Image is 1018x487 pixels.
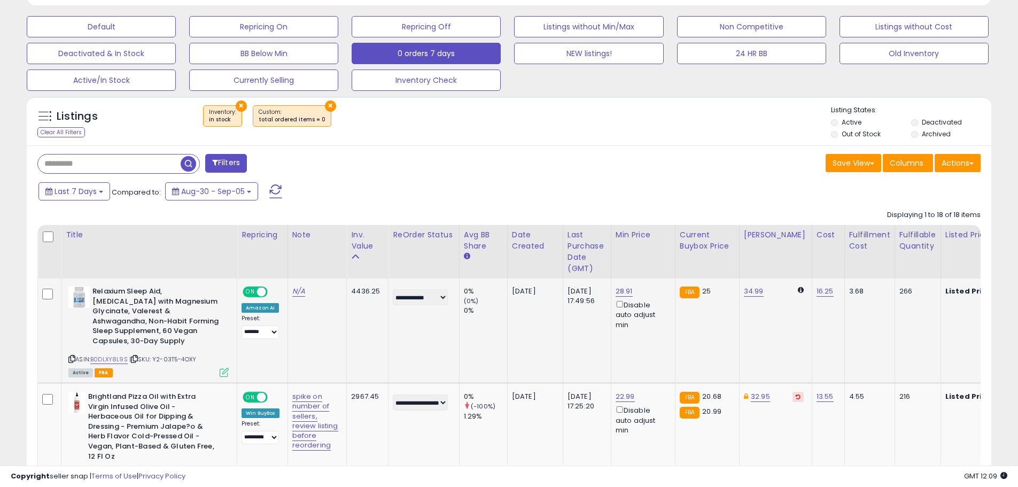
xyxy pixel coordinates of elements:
label: Active [842,118,861,127]
h5: Listings [57,109,98,124]
div: Preset: [242,315,279,339]
strong: Copyright [11,471,50,481]
a: 16.25 [817,286,834,297]
a: B0DLXY8L9S [90,355,128,364]
div: ReOrder Status [393,229,454,241]
div: 4436.25 [351,287,380,296]
div: Current Buybox Price [680,229,735,252]
button: Save View [826,154,881,172]
div: 0% [464,392,507,401]
a: 28.91 [616,286,633,297]
p: Listing States: [831,105,991,115]
div: Clear All Filters [37,127,85,137]
span: ON [244,288,257,297]
button: Repricing Off [352,16,501,37]
a: Terms of Use [91,471,137,481]
small: FBA [680,287,700,298]
div: 266 [899,287,932,296]
button: Non Competitive [677,16,826,37]
div: 4.55 [849,392,887,401]
div: Avg BB Share [464,229,503,252]
label: Out of Stock [842,129,881,138]
button: 0 orders 7 days [352,43,501,64]
a: spike on number of sellers, review listing before reordering [292,391,338,451]
div: Title [66,229,232,241]
div: Preset: [242,420,279,444]
span: Inventory : [209,108,236,124]
button: × [236,101,247,112]
div: Win BuyBox [242,408,279,418]
button: Actions [935,154,981,172]
span: Compared to: [112,187,161,197]
div: 2967.45 [351,392,380,401]
button: Last 7 Days [38,182,110,200]
button: NEW listings! [514,43,663,64]
div: Fulfillable Quantity [899,229,936,252]
span: Aug-30 - Sep-05 [181,186,245,197]
div: [DATE] 17:49:56 [568,287,603,306]
div: total ordered items = 0 [259,116,325,123]
img: 31mtXWzCT3L._SL40_.jpg [68,392,86,413]
a: 32.95 [751,391,770,402]
small: (0%) [464,297,479,305]
button: Default [27,16,176,37]
img: 41rJW2zizIL._SL40_.jpg [68,287,90,308]
button: Listings without Cost [840,16,989,37]
span: OFF [266,393,283,402]
div: Note [292,229,343,241]
a: 34.99 [744,286,764,297]
label: Archived [922,129,951,138]
button: Deactivated & In Stock [27,43,176,64]
small: FBA [680,392,700,404]
div: 0% [464,287,507,296]
div: 3.68 [849,287,887,296]
div: ASIN: [68,287,229,376]
div: Displaying 1 to 18 of 18 items [887,210,981,220]
div: Repricing [242,229,283,241]
div: Min Price [616,229,671,241]
a: 22.99 [616,391,635,402]
div: Disable auto adjust min [616,299,667,330]
th: CSV column name: cust_attr_3_ReOrder Status [388,225,459,279]
span: 2025-09-13 12:09 GMT [964,471,1007,481]
a: N/A [292,286,305,297]
div: Last Purchase Date (GMT) [568,229,607,274]
button: Filters [205,154,247,173]
div: Disable auto adjust min [616,404,667,435]
button: BB Below Min [189,43,338,64]
b: Listed Price: [945,286,994,296]
small: Avg BB Share. [464,252,470,261]
span: Custom: [259,108,325,124]
div: Cost [817,229,840,241]
span: All listings currently available for purchase on Amazon [68,368,93,377]
label: Deactivated [922,118,962,127]
div: in stock [209,116,236,123]
div: [PERSON_NAME] [744,229,807,241]
div: Date Created [512,229,558,252]
button: Inventory Check [352,69,501,91]
button: Listings without Min/Max [514,16,663,37]
span: FBA [95,368,113,377]
button: × [325,101,336,112]
button: Active/In Stock [27,69,176,91]
span: 20.68 [702,391,721,401]
a: 13.55 [817,391,834,402]
div: Fulfillment Cost [849,229,890,252]
button: 24 HR BB [677,43,826,64]
a: Privacy Policy [138,471,185,481]
div: 216 [899,392,932,401]
button: Columns [883,154,933,172]
div: 1.29% [464,412,507,421]
span: OFF [266,288,283,297]
button: Repricing On [189,16,338,37]
span: Last 7 Days [55,186,97,197]
button: Aug-30 - Sep-05 [165,182,258,200]
div: Inv. value [351,229,384,252]
span: 20.99 [702,406,721,416]
button: Currently Selling [189,69,338,91]
div: [DATE] 17:25:20 [568,392,603,411]
div: seller snap | | [11,471,185,482]
span: | SKU: Y2-03T5-4OXY [129,355,196,364]
div: [DATE] [512,287,555,296]
b: Listed Price: [945,391,994,401]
